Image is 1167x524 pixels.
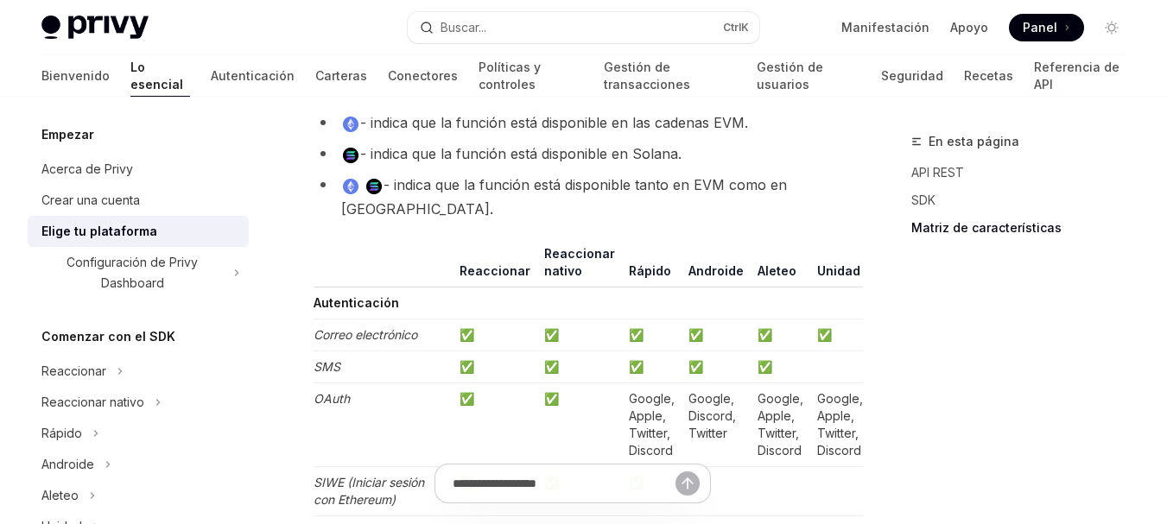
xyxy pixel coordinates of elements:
font: ✅ [460,359,474,374]
font: ✅ [460,327,474,342]
font: ✅ [688,359,703,374]
font: ✅ [758,327,772,342]
font: ✅ [758,359,772,374]
font: Configuración de Privy Dashboard [67,255,198,290]
a: Autenticación [211,55,295,97]
font: Reaccionar nativo [41,395,144,409]
a: Crear una cuenta [28,185,249,216]
a: Apoyo [950,19,988,36]
a: Panel [1009,14,1084,41]
font: Gestión de usuarios [757,60,823,92]
font: Crear una cuenta [41,193,140,207]
font: ✅ [629,327,644,342]
font: API REST [911,165,964,180]
font: Conectores [388,68,458,83]
a: Conectores [388,55,458,97]
img: ethereum.png [343,179,358,194]
font: Matriz de características [911,220,1062,235]
font: ✅ [688,327,703,342]
font: Empezar [41,127,94,142]
a: Elige tu plataforma [28,216,249,247]
font: Androide [41,457,94,471]
font: Androide [688,263,744,278]
font: - indica que la función está disponible tanto en EVM como en [GEOGRAPHIC_DATA]. [341,176,787,218]
font: Aleteo [758,263,796,278]
font: Google, Apple, Twitter, Discord [758,391,803,458]
font: Google, Discord, Twitter [688,391,736,440]
font: Autenticación [314,295,399,310]
font: Unidad [817,263,860,278]
font: Ctrl [723,21,741,34]
a: Lo esencial [130,55,190,97]
font: Bienvenido [41,68,110,83]
font: Políticas y controles [479,60,541,92]
a: API REST [911,159,1139,186]
font: Recetas [964,68,1013,83]
font: ✅ [629,359,644,374]
font: ✅ [544,327,559,342]
img: ethereum.png [343,117,358,132]
a: Bienvenido [41,55,110,97]
font: Google, Apple, Twitter, Discord [629,391,675,458]
a: Manifestación [841,19,929,36]
button: Aleteo [28,480,105,511]
a: Políticas y controles [479,55,582,97]
a: Matriz de características [911,214,1139,242]
font: Manifestación [841,20,929,35]
a: SDK [911,186,1139,214]
font: Correo electrónico [314,327,417,342]
font: Reaccionar [460,263,530,278]
input: Haz una pregunta... [453,464,675,502]
font: Lo esencial [130,60,183,92]
font: Acerca de Privy [41,161,133,176]
a: Recetas [964,55,1013,97]
button: Enviar mensaje [675,471,700,496]
button: Activar o desactivar el modo oscuro [1098,14,1126,41]
a: Gestión de usuarios [757,55,860,97]
font: En esta página [929,134,1019,148]
a: Seguridad [881,55,943,97]
img: logotipo de luz [41,16,149,40]
font: SMS [314,359,340,374]
font: Aleteo [41,488,79,502]
font: Reaccionar nativo [544,246,615,278]
font: ✅ [460,391,474,406]
a: Referencia de API [1034,55,1126,97]
font: Reaccionar [41,363,106,378]
font: Rápido [41,426,82,440]
font: Seguridad [881,68,943,83]
button: Rápido [28,418,108,449]
font: Google, Apple, Twitter, Discord [817,391,863,458]
font: Panel [1023,20,1057,35]
font: Gestión de transacciones [604,60,690,92]
font: - indica que la función está disponible en las cadenas EVM. [360,114,748,131]
button: Androide [28,449,120,480]
font: Autenticación [211,68,295,83]
font: Buscar... [441,20,486,35]
font: OAuth [314,391,350,406]
font: Carteras [315,68,367,83]
button: Reaccionar [28,356,132,387]
font: Referencia de API [1034,60,1119,92]
font: SDK [911,193,936,207]
img: solana.png [366,179,382,194]
font: Rápido [629,263,671,278]
font: ✅ [544,391,559,406]
button: Reaccionar nativo [28,387,170,418]
img: solana.png [343,148,358,163]
button: Configuración de Privy Dashboard [28,247,249,299]
button: Buscar...CtrlK [408,12,760,43]
font: ✅ [544,359,559,374]
font: Elige tu plataforma [41,224,157,238]
a: Acerca de Privy [28,154,249,185]
a: Gestión de transacciones [604,55,736,97]
font: K [741,21,749,34]
font: Comenzar con el SDK [41,329,175,344]
a: Carteras [315,55,367,97]
font: Apoyo [950,20,988,35]
font: ✅ [817,327,832,342]
font: - indica que la función está disponible en Solana. [360,145,682,162]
